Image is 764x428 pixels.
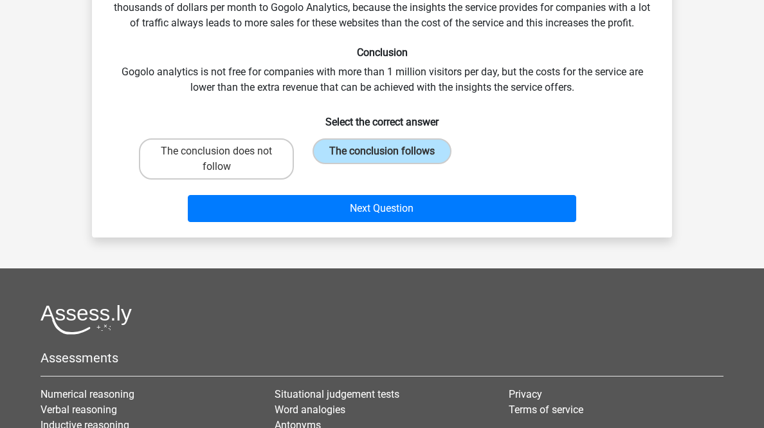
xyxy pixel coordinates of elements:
[188,195,577,222] button: Next Question
[41,404,117,416] a: Verbal reasoning
[275,404,345,416] a: Word analogies
[509,404,583,416] a: Terms of service
[113,46,651,59] h6: Conclusion
[41,388,134,400] a: Numerical reasoning
[139,138,294,180] label: The conclusion does not follow
[41,304,132,335] img: Assessly logo
[41,350,723,366] h5: Assessments
[313,138,451,164] label: The conclusion follows
[275,388,399,400] a: Situational judgement tests
[113,106,651,128] h6: Select the correct answer
[509,388,542,400] a: Privacy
